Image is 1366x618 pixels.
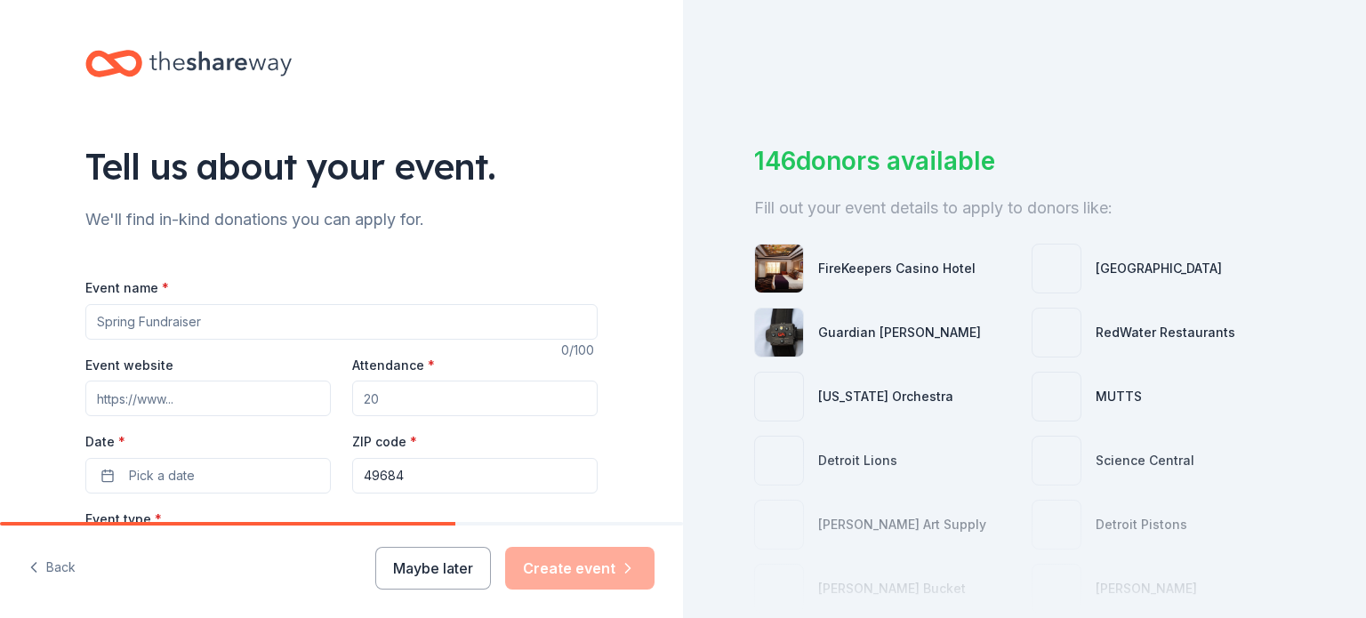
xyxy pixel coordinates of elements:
[85,205,598,234] div: We'll find in-kind donations you can apply for.
[85,357,173,374] label: Event website
[352,381,598,416] input: 20
[818,258,976,279] div: FireKeepers Casino Hotel
[755,309,803,357] img: photo for Guardian Angel Device
[28,550,76,587] button: Back
[352,458,598,494] input: 12345 (U.S. only)
[375,547,491,590] button: Maybe later
[85,279,169,297] label: Event name
[85,458,331,494] button: Pick a date
[561,340,598,361] div: 0 /100
[129,465,195,486] span: Pick a date
[85,304,598,340] input: Spring Fundraiser
[85,433,331,451] label: Date
[755,245,803,293] img: photo for FireKeepers Casino Hotel
[818,322,981,343] div: Guardian [PERSON_NAME]
[1096,322,1235,343] div: RedWater Restaurants
[1096,386,1142,407] div: MUTTS
[755,373,803,421] img: photo for Minnesota Orchestra
[1033,373,1081,421] img: photo for MUTTS
[818,386,953,407] div: [US_STATE] Orchestra
[85,510,162,528] label: Event type
[1096,258,1222,279] div: [GEOGRAPHIC_DATA]
[352,433,417,451] label: ZIP code
[85,381,331,416] input: https://www...
[1033,245,1081,293] img: photo for Great Wolf Lodge
[754,194,1295,222] div: Fill out your event details to apply to donors like:
[754,142,1295,180] div: 146 donors available
[1033,309,1081,357] img: photo for RedWater Restaurants
[352,357,435,374] label: Attendance
[85,141,598,191] div: Tell us about your event.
